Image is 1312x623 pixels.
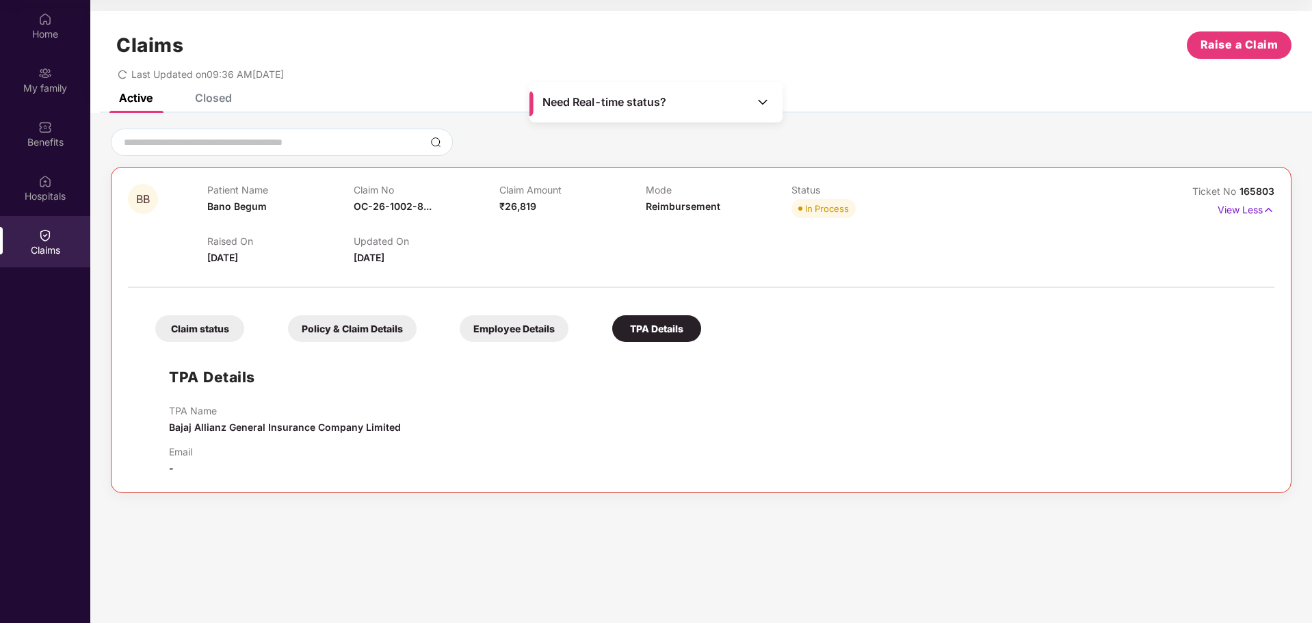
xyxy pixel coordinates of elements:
[354,235,499,247] p: Updated On
[169,446,192,458] p: Email
[499,200,536,212] span: ₹26,819
[499,184,645,196] p: Claim Amount
[38,66,52,80] img: svg+xml;base64,PHN2ZyB3aWR0aD0iMjAiIGhlaWdodD0iMjAiIHZpZXdCb3g9IjAgMCAyMCAyMCIgZmlsbD0ibm9uZSIgeG...
[791,184,937,196] p: Status
[1192,185,1239,197] span: Ticket No
[207,252,238,263] span: [DATE]
[542,95,666,109] span: Need Real-time status?
[207,200,267,212] span: Bano Begum
[1201,36,1278,53] span: Raise a Claim
[136,194,150,205] span: BB
[118,68,127,80] span: redo
[169,462,174,474] span: -
[354,184,499,196] p: Claim No
[756,95,770,109] img: Toggle Icon
[169,405,401,416] p: TPA Name
[646,200,720,212] span: Reimbursement
[460,315,568,342] div: Employee Details
[430,137,441,148] img: svg+xml;base64,PHN2ZyBpZD0iU2VhcmNoLTMyeDMyIiB4bWxucz0iaHR0cDovL3d3dy53My5vcmcvMjAwMC9zdmciIHdpZH...
[116,34,183,57] h1: Claims
[354,200,432,212] span: OC-26-1002-8...
[207,184,353,196] p: Patient Name
[131,68,284,80] span: Last Updated on 09:36 AM[DATE]
[38,12,52,26] img: svg+xml;base64,PHN2ZyBpZD0iSG9tZSIgeG1sbnM9Imh0dHA6Ly93d3cudzMub3JnLzIwMDAvc3ZnIiB3aWR0aD0iMjAiIG...
[1187,31,1291,59] button: Raise a Claim
[612,315,701,342] div: TPA Details
[38,228,52,242] img: svg+xml;base64,PHN2ZyBpZD0iQ2xhaW0iIHhtbG5zPSJodHRwOi8vd3d3LnczLm9yZy8yMDAwL3N2ZyIgd2lkdGg9IjIwIi...
[354,252,384,263] span: [DATE]
[805,202,849,215] div: In Process
[119,91,153,105] div: Active
[288,315,417,342] div: Policy & Claim Details
[646,184,791,196] p: Mode
[38,120,52,134] img: svg+xml;base64,PHN2ZyBpZD0iQmVuZWZpdHMiIHhtbG5zPSJodHRwOi8vd3d3LnczLm9yZy8yMDAwL3N2ZyIgd2lkdGg9Ij...
[195,91,232,105] div: Closed
[207,235,353,247] p: Raised On
[1239,185,1274,197] span: 165803
[169,366,255,388] h1: TPA Details
[1263,202,1274,217] img: svg+xml;base64,PHN2ZyB4bWxucz0iaHR0cDovL3d3dy53My5vcmcvMjAwMC9zdmciIHdpZHRoPSIxNyIgaGVpZ2h0PSIxNy...
[169,421,401,433] span: Bajaj Allianz General Insurance Company Limited
[38,174,52,188] img: svg+xml;base64,PHN2ZyBpZD0iSG9zcGl0YWxzIiB4bWxucz0iaHR0cDovL3d3dy53My5vcmcvMjAwMC9zdmciIHdpZHRoPS...
[155,315,244,342] div: Claim status
[1218,199,1274,217] p: View Less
